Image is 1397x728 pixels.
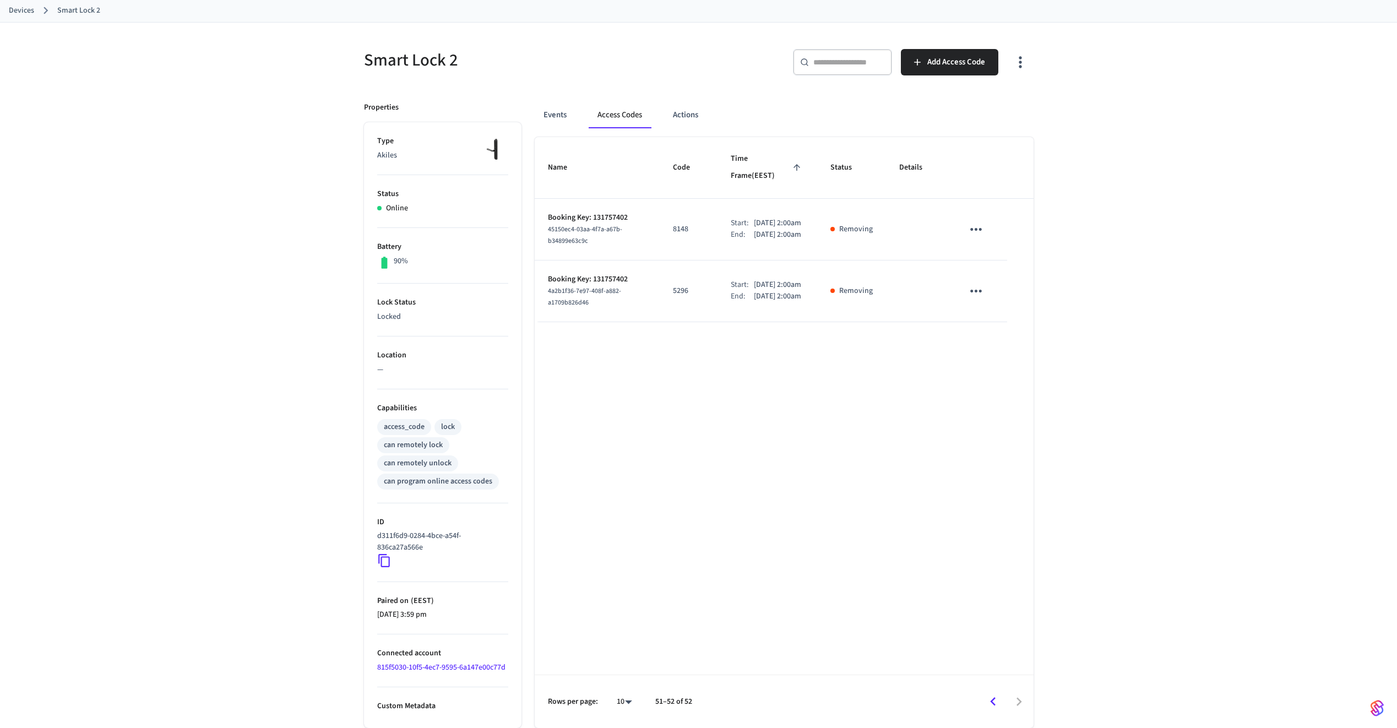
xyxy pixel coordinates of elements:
p: 51–52 of 52 [655,696,692,708]
p: d311f6d9-0284-4bce-a54f-836ca27a566e [377,530,504,553]
p: 8148 [673,224,704,235]
span: Status [830,159,866,176]
a: Smart Lock 2 [57,5,100,17]
span: Details [899,159,937,176]
p: — [377,364,508,376]
div: End: [731,229,754,241]
p: Properties [364,102,399,113]
div: can remotely unlock [384,458,452,469]
div: ant example [535,102,1034,128]
span: Add Access Code [927,55,985,69]
p: Locked [377,311,508,323]
p: Rows per page: [548,696,598,708]
div: lock [441,421,455,433]
p: Connected account [377,648,508,659]
img: SeamLogoGradient.69752ec5.svg [1371,699,1384,717]
p: [DATE] 2:00am [754,218,801,229]
a: Devices [9,5,34,17]
p: [DATE] 3:59 pm [377,609,508,621]
span: Code [673,159,704,176]
span: 4a2b1f36-7e97-408f-a882-a1709b826d46 [548,286,621,307]
p: Status [377,188,508,200]
p: Online [386,203,408,214]
p: Akiles [377,150,508,161]
p: ID [377,517,508,528]
div: Start: [731,218,754,229]
p: 90% [394,256,408,267]
p: Paired on [377,595,508,607]
button: Access Codes [589,102,651,128]
span: Time Frame(EEST) [731,150,804,185]
table: sticky table [535,137,1034,322]
div: 10 [611,694,638,710]
p: Custom Metadata [377,700,508,712]
p: Lock Status [377,297,508,308]
p: Removing [839,224,873,235]
span: 45150ec4-03aa-4f7a-a67b-b34899e63c9c [548,225,622,246]
button: Add Access Code [901,49,998,75]
p: [DATE] 2:00am [754,229,801,241]
p: Type [377,135,508,147]
div: can program online access codes [384,476,492,487]
a: 815f5030-10f5-4ec7-9595-6a147e00c77d [377,662,505,673]
div: access_code [384,421,425,433]
p: [DATE] 2:00am [754,291,801,302]
span: Name [548,159,581,176]
span: ( EEST ) [409,595,434,606]
button: Actions [664,102,707,128]
p: Location [377,350,508,361]
p: Battery [377,241,508,253]
p: Booking Key: 131757402 [548,212,647,224]
p: Capabilities [377,403,508,414]
p: [DATE] 2:00am [754,279,801,291]
img: Akiles Roomlock [481,135,508,163]
button: Go to previous page [980,689,1006,715]
div: Start: [731,279,754,291]
button: Events [535,102,575,128]
div: End: [731,291,754,302]
div: can remotely lock [384,439,443,451]
p: 5296 [673,285,704,297]
p: Removing [839,285,873,297]
h5: Smart Lock 2 [364,49,692,72]
p: Booking Key: 131757402 [548,274,647,285]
